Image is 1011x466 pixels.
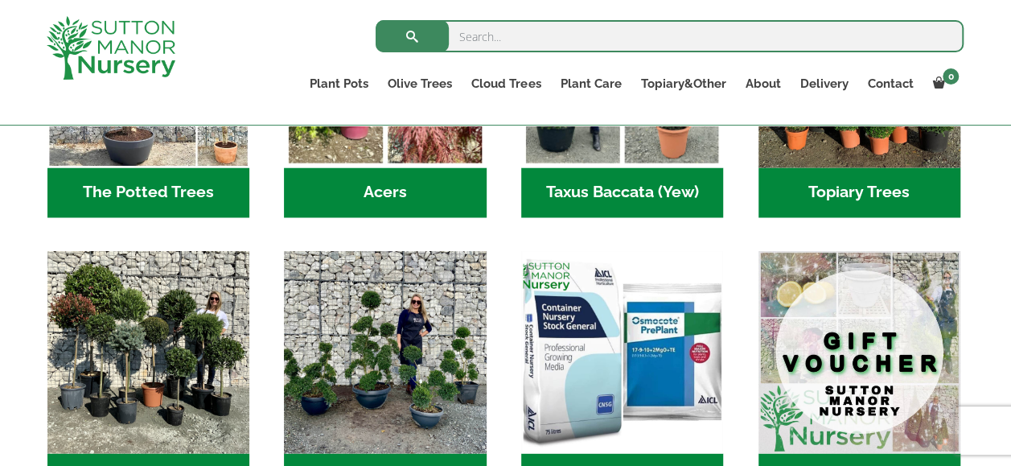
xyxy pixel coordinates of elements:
[376,20,964,52] input: Search...
[378,72,462,95] a: Olive Trees
[790,72,857,95] a: Delivery
[521,167,723,217] h2: Taxus Baccata (Yew)
[47,16,175,80] img: logo
[550,72,631,95] a: Plant Care
[284,250,486,452] img: Home - 9CE163CB 973F 4905 8AD5 A9A890F87D43
[47,167,249,217] h2: The Potted Trees
[462,72,550,95] a: Cloud Trees
[923,72,964,95] a: 0
[521,250,723,452] img: Home - food and soil
[300,72,378,95] a: Plant Pots
[284,167,486,217] h2: Acers
[631,72,735,95] a: Topiary&Other
[758,167,960,217] h2: Topiary Trees
[943,68,959,85] span: 0
[735,72,790,95] a: About
[47,250,249,452] img: Home - IMG 5223
[857,72,923,95] a: Contact
[758,250,960,452] img: Home - MAIN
